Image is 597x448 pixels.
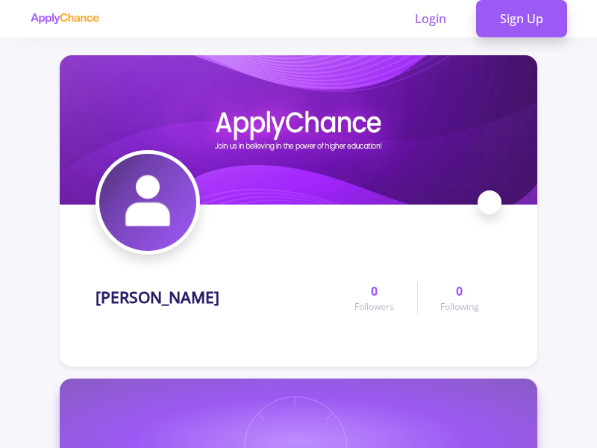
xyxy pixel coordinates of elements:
img: applychance logo text only [30,13,99,25]
span: 0 [456,282,463,300]
h1: [PERSON_NAME] [96,288,219,307]
span: Followers [354,300,394,314]
a: 0Following [417,282,501,314]
a: 0Followers [332,282,416,314]
img: M Rajabi avatar [99,154,196,251]
span: Following [440,300,479,314]
img: M Rajabi cover image [60,55,537,205]
span: 0 [371,282,378,300]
